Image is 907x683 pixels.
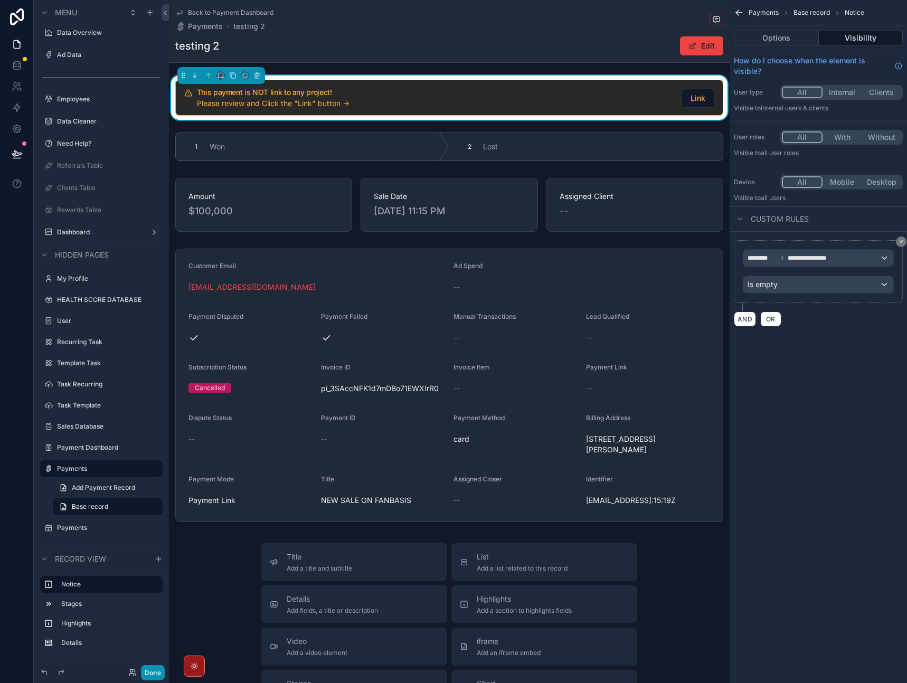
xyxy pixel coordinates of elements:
span: Add a title and subtitle [287,564,352,573]
span: Menu [55,7,77,18]
a: Add Payment Record [53,479,163,496]
span: Add fields, a title or description [287,606,378,615]
label: Sales Database [57,422,160,431]
label: HEALTH SCORE DATABASE [57,296,160,304]
span: Add an iframe embed [477,649,541,657]
label: Payments [57,464,156,473]
button: Options [734,31,819,45]
button: OR [760,311,781,327]
label: Task Recurring [57,380,160,388]
button: TitleAdd a title and subtitle [261,543,447,581]
label: Template Task [57,359,160,367]
button: Is empty [743,276,894,293]
label: Ad Data [57,51,160,59]
label: Payment Dashboard [57,443,160,452]
label: Data Cleaner [57,117,160,126]
span: Add a video element [287,649,347,657]
span: Back to Payment Dashboard [188,8,273,17]
button: All [782,131,823,143]
a: My Profile [57,274,160,283]
button: Clients [862,87,901,98]
button: Internal [823,87,862,98]
button: DetailsAdd fields, a title or description [261,585,447,623]
span: all users [761,194,786,202]
a: How do I choose when the element is visible? [734,55,903,77]
span: Base record [72,502,108,511]
span: OR [764,315,778,323]
label: Clients Table [57,184,160,192]
p: Visible to [734,149,903,157]
div: Please review and Click the "Link" button -> [197,98,673,109]
label: Stages [61,600,158,608]
label: Device [734,178,776,186]
button: ListAdd a list related to this record [451,543,637,581]
span: iframe [477,636,541,647]
label: User [57,317,160,325]
label: Data Overview [57,29,160,37]
span: Add a list related to this record [477,564,568,573]
p: Visible to [734,104,903,112]
span: Title [287,552,352,562]
a: Base record [53,498,163,515]
label: Need Help? [57,139,160,148]
button: Done [141,665,165,680]
label: Highlights [61,619,158,628]
button: Without [862,131,901,143]
label: Payments [57,524,160,532]
label: User type [734,88,776,97]
label: Details [61,639,158,647]
button: AND [734,311,756,327]
button: Link [682,89,714,108]
label: Referrals Table [57,162,160,170]
span: Video [287,636,347,647]
span: Payments [749,8,779,17]
h1: testing 2 [175,39,219,53]
span: Is empty [748,279,778,290]
span: Highlights [477,594,572,604]
label: Employees [57,95,160,103]
label: Rewards Table [57,206,160,214]
span: Details [287,594,378,604]
button: With [823,131,862,143]
button: HighlightsAdd a section to highlights fields [451,585,637,623]
span: Please review and Click the "Link" button -> [197,99,349,108]
button: Desktop [862,176,901,188]
span: Custom rules [751,214,809,224]
label: Task Template [57,401,160,410]
span: How do I choose when the element is visible? [734,55,890,77]
h5: This payment is NOT link to any project! [197,89,673,96]
span: All user roles [761,149,799,157]
a: testing 2 [233,21,265,32]
span: Internal users & clients [761,104,828,112]
button: Edit [680,36,723,55]
button: iframeAdd an iframe embed [451,628,637,666]
button: Mobile [823,176,862,188]
button: Visibility [819,31,903,45]
label: Dashboard [57,228,146,236]
a: Payments [175,21,223,32]
span: Add Payment Record [72,483,135,492]
button: VideoAdd a video element [261,628,447,666]
div: scrollable content [34,571,169,662]
button: All [782,176,823,188]
span: Notice [845,8,864,17]
label: Recurring Task [57,338,160,346]
span: Payments [188,21,223,32]
a: Back to Payment Dashboard [175,8,273,17]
